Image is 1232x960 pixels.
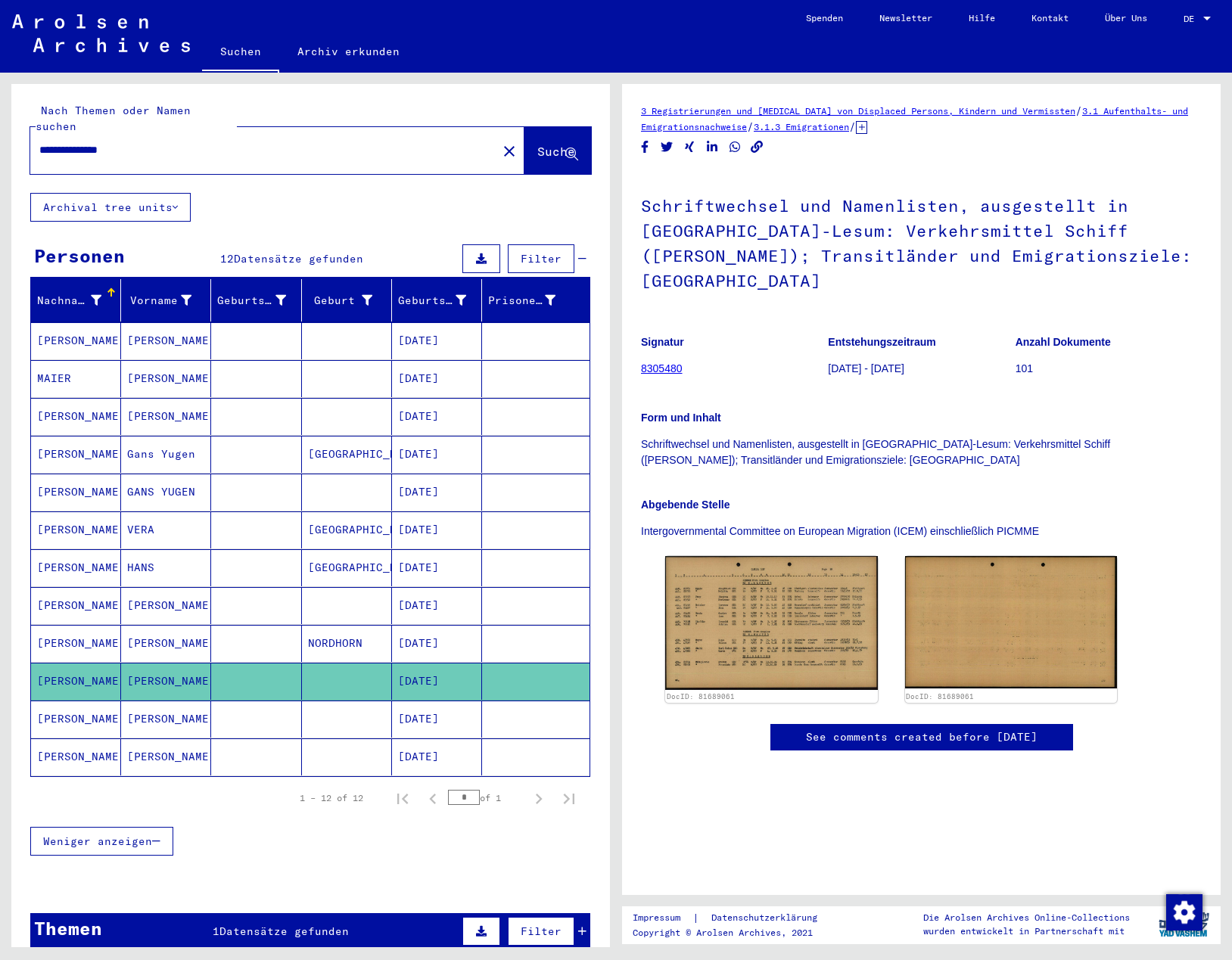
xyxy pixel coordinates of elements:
[537,144,575,159] span: Suche
[31,587,121,624] mat-cell: [PERSON_NAME]
[508,244,574,273] button: Filter
[219,924,349,938] span: Datensätze gefunden
[554,783,584,813] button: Last page
[37,293,101,309] div: Nachname
[524,127,591,174] button: Suche
[392,701,482,738] mat-cell: [DATE]
[699,910,835,926] a: Datenschutzerklärung
[641,437,1202,468] p: Schriftwechsel und Namenlisten, ausgestellt in [GEOGRAPHIC_DATA]-Lesum: Verkehrsmittel Schiff ([P...
[31,360,121,397] mat-cell: MAIER
[641,105,1075,117] a: 3 Registrierungen und [MEDICAL_DATA] von Displaced Persons, Kindern und Vermissten
[665,556,878,690] img: 001.jpg
[641,412,721,424] b: Form und Inhalt
[127,288,210,312] div: Vorname
[31,322,121,359] mat-cell: [PERSON_NAME]
[849,120,856,133] span: /
[754,121,849,132] a: 3.1.3 Emigrationen
[1166,894,1202,930] img: Zustimmung ändern
[906,692,974,701] a: DocID: 81689061
[828,361,1014,377] p: [DATE] - [DATE]
[36,104,191,133] mat-label: Nach Themen oder Namen suchen
[302,279,392,322] mat-header-cell: Geburt‏
[705,138,720,157] button: Share on LinkedIn
[747,120,754,133] span: /
[524,783,554,813] button: Next page
[488,293,555,309] div: Prisoner #
[37,288,120,312] div: Nachname
[521,252,562,266] span: Filter
[641,171,1202,312] h1: Schriftwechsel und Namenlisten, ausgestellt in [GEOGRAPHIC_DATA]-Lesum: Verkehrsmittel Schiff ([P...
[121,279,211,322] mat-header-cell: Vorname
[31,738,121,775] mat-cell: [PERSON_NAME]
[398,288,485,312] div: Geburtsdatum
[392,279,482,322] mat-header-cell: Geburtsdatum
[31,663,121,700] mat-cell: [PERSON_NAME]
[488,288,574,312] div: Prisoner #
[641,336,684,348] b: Signatur
[641,499,730,511] b: Abgebende Stelle
[641,523,1202,539] p: Intergovernmental Committee on European Migration (ICEM) einschließlich PICMME
[211,279,301,322] mat-header-cell: Geburtsname
[398,293,466,309] div: Geburtsdatum
[12,14,190,52] img: Arolsen_neg.svg
[31,398,121,435] mat-cell: [PERSON_NAME]
[31,549,121,586] mat-cell: [PERSON_NAME]
[121,587,211,624] mat-cell: [PERSON_NAME]
[633,910,692,926] a: Impressum
[392,474,482,511] mat-cell: [DATE]
[1016,361,1202,377] p: 101
[121,360,211,397] mat-cell: [PERSON_NAME]
[682,138,698,157] button: Share on Xing
[905,556,1118,688] img: 002.jpg
[127,293,191,309] div: Vorname
[637,138,653,157] button: Share on Facebook
[923,911,1130,924] p: Die Arolsen Archives Online-Collections
[121,549,211,586] mat-cell: HANS
[392,322,482,359] mat-cell: [DATE]
[121,738,211,775] mat-cell: [PERSON_NAME]
[508,917,574,946] button: Filter
[828,336,935,348] b: Entstehungszeitraum
[302,549,392,586] mat-cell: [GEOGRAPHIC_DATA]
[217,288,304,312] div: Geburtsname
[392,625,482,662] mat-cell: [DATE]
[448,791,524,805] div: of 1
[633,926,835,940] p: Copyright © Arolsen Archives, 2021
[482,279,590,322] mat-header-cell: Prisoner #
[633,910,835,926] div: |
[31,279,121,322] mat-header-cell: Nachname
[34,915,102,942] div: Themen
[1165,893,1202,930] div: Zustimmung ändern
[30,193,191,222] button: Archival tree units
[302,436,392,473] mat-cell: [GEOGRAPHIC_DATA]
[121,701,211,738] mat-cell: [PERSON_NAME]
[806,729,1038,745] a: See comments created before [DATE]
[121,511,211,548] mat-cell: VERA
[121,436,211,473] mat-cell: Gans Yugen
[121,322,211,359] mat-cell: [PERSON_NAME]
[1075,104,1082,117] span: /
[31,511,121,548] mat-cell: [PERSON_NAME]
[392,360,482,397] mat-cell: [DATE]
[279,33,418,70] a: Archiv erkunden
[392,436,482,473] mat-cell: [DATE]
[521,924,562,938] span: Filter
[392,398,482,435] mat-cell: [DATE]
[641,362,683,374] a: 8305480
[418,783,448,813] button: Previous page
[121,663,211,700] mat-cell: [PERSON_NAME]
[308,288,391,312] div: Geburt‏
[302,625,392,662] mat-cell: NORDHORN
[500,142,518,160] mat-icon: close
[392,587,482,624] mat-cell: [DATE]
[308,293,372,309] div: Geburt‏
[749,138,765,157] button: Copy link
[234,252,363,266] span: Datensätze gefunden
[300,791,363,805] div: 1 – 12 of 12
[31,436,121,473] mat-cell: [PERSON_NAME]
[923,924,1130,938] p: wurden entwickelt in Partnerschaft mit
[121,398,211,435] mat-cell: [PERSON_NAME]
[217,293,285,309] div: Geburtsname
[302,511,392,548] mat-cell: [GEOGRAPHIC_DATA]
[1156,906,1212,943] img: yv_logo.png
